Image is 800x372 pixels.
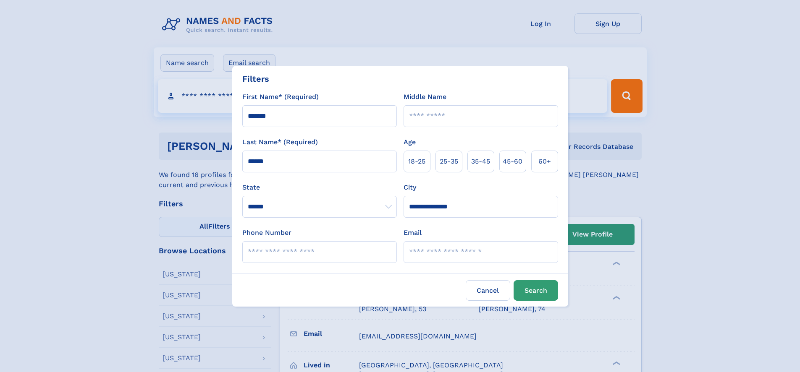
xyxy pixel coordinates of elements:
[404,137,416,147] label: Age
[242,228,291,238] label: Phone Number
[503,156,522,166] span: 45‑60
[404,228,422,238] label: Email
[471,156,490,166] span: 35‑45
[514,280,558,301] button: Search
[538,156,551,166] span: 60+
[242,92,319,102] label: First Name* (Required)
[466,280,510,301] label: Cancel
[242,73,269,85] div: Filters
[242,182,397,193] label: State
[440,156,458,166] span: 25‑35
[408,156,425,166] span: 18‑25
[404,92,446,102] label: Middle Name
[404,182,416,193] label: City
[242,137,318,147] label: Last Name* (Required)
